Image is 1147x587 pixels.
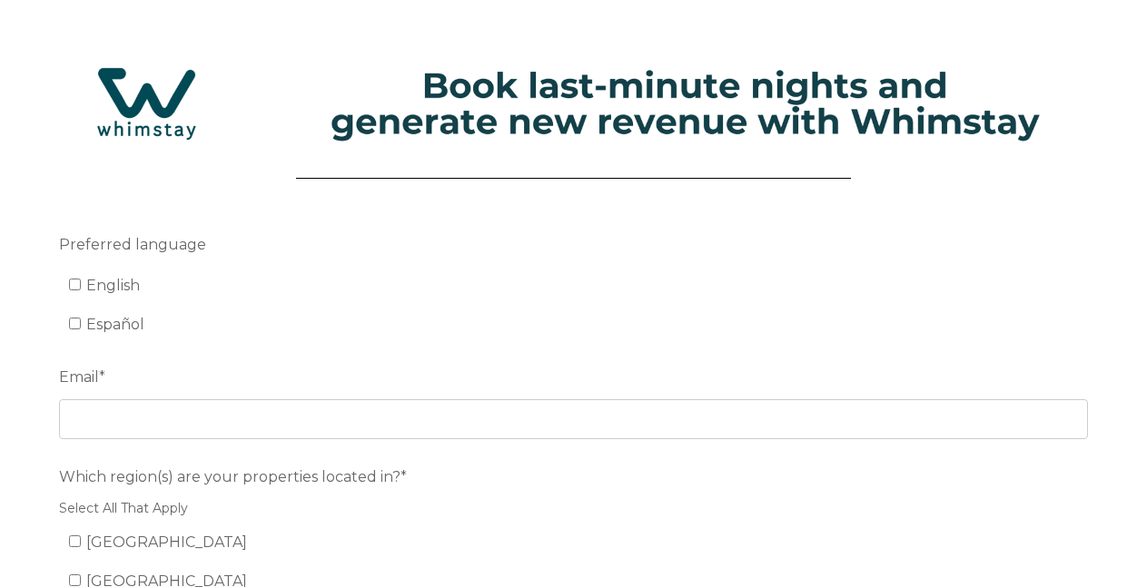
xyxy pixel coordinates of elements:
[86,277,140,294] span: English
[69,574,81,586] input: [GEOGRAPHIC_DATA]
[59,499,1088,518] legend: Select All That Apply
[69,279,81,290] input: English
[86,316,144,333] span: Español
[59,463,407,491] span: Which region(s) are your properties located in?*
[18,44,1129,162] img: Hubspot header for SSOB (4)
[86,533,247,551] span: [GEOGRAPHIC_DATA]
[69,535,81,547] input: [GEOGRAPHIC_DATA]
[59,230,206,259] span: Preferred language
[59,363,99,391] span: Email
[69,318,81,329] input: Español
